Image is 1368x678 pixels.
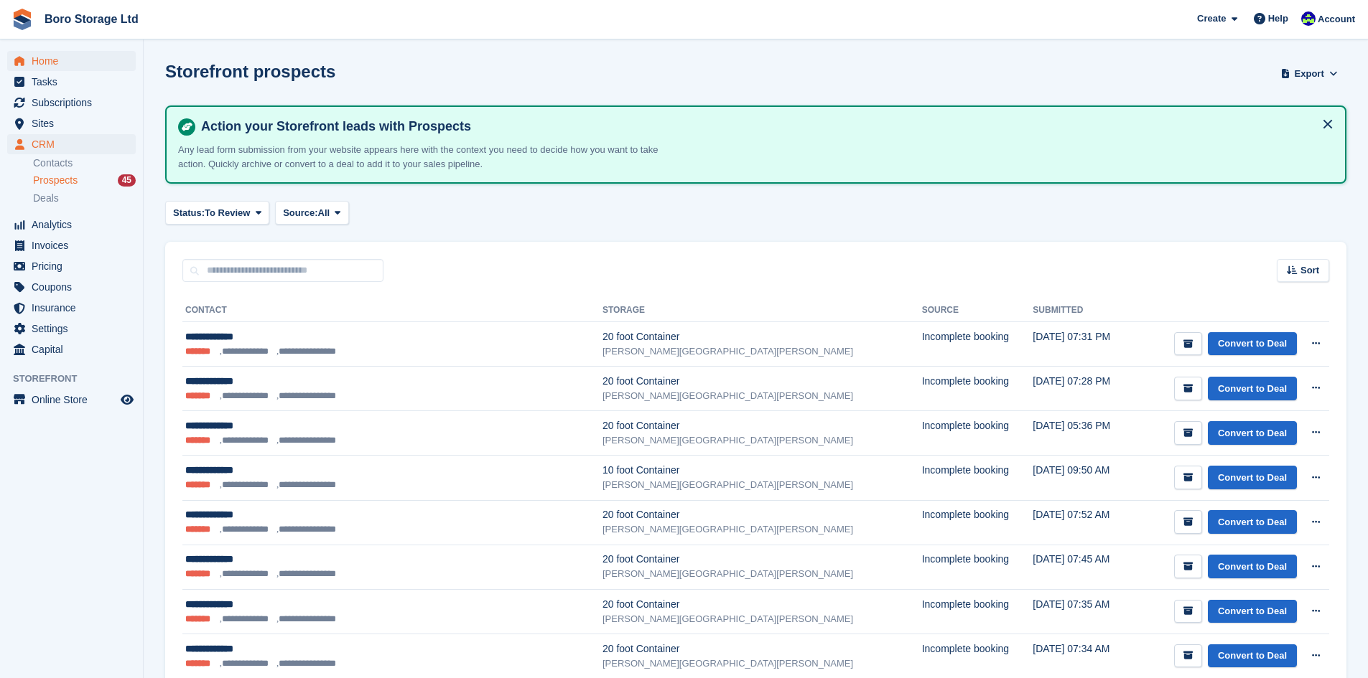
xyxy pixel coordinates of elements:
[1208,377,1297,400] a: Convert to Deal
[922,411,1033,456] td: Incomplete booking
[602,299,922,322] th: Storage
[1208,466,1297,489] a: Convert to Deal
[32,298,118,318] span: Insurance
[32,113,118,133] span: Sites
[7,113,136,133] a: menu
[7,72,136,92] a: menu
[7,319,136,339] a: menu
[1301,11,1316,26] img: Tobie Hillier
[1208,644,1297,668] a: Convert to Deal
[7,339,136,359] a: menu
[1197,11,1226,26] span: Create
[118,174,136,187] div: 45
[33,174,78,187] span: Prospects
[7,215,136,235] a: menu
[602,344,922,359] div: [PERSON_NAME][GEOGRAPHIC_DATA][PERSON_NAME]
[33,191,136,206] a: Deals
[922,299,1033,322] th: Source
[32,215,118,235] span: Analytics
[1033,500,1131,545] td: [DATE] 07:52 AM
[7,51,136,71] a: menu
[1208,332,1297,356] a: Convert to Deal
[602,597,922,612] div: 20 foot Container
[602,389,922,403] div: [PERSON_NAME][GEOGRAPHIC_DATA][PERSON_NAME]
[602,463,922,478] div: 10 foot Container
[1033,411,1131,456] td: [DATE] 05:36 PM
[283,206,317,220] span: Source:
[165,62,335,81] h1: Storefront prospects
[178,143,681,171] p: Any lead form submission from your website appears here with the context you need to decide how y...
[7,277,136,297] a: menu
[33,192,59,205] span: Deals
[1278,62,1341,85] button: Export
[922,545,1033,589] td: Incomplete booking
[1033,367,1131,411] td: [DATE] 07:28 PM
[602,552,922,567] div: 20 foot Container
[7,256,136,276] a: menu
[165,201,269,225] button: Status: To Review
[1268,11,1288,26] span: Help
[602,641,922,656] div: 20 foot Container
[1300,263,1319,278] span: Sort
[922,456,1033,500] td: Incomplete booking
[922,589,1033,634] td: Incomplete booking
[922,367,1033,411] td: Incomplete booking
[32,51,118,71] span: Home
[1033,456,1131,500] td: [DATE] 09:50 AM
[1208,600,1297,623] a: Convert to Deal
[32,72,118,92] span: Tasks
[1033,299,1131,322] th: Submitted
[602,418,922,433] div: 20 foot Container
[602,433,922,448] div: [PERSON_NAME][GEOGRAPHIC_DATA][PERSON_NAME]
[182,299,602,322] th: Contact
[32,93,118,113] span: Subscriptions
[922,634,1033,678] td: Incomplete booking
[33,173,136,188] a: Prospects 45
[1033,634,1131,678] td: [DATE] 07:34 AM
[1033,322,1131,367] td: [DATE] 07:31 PM
[1208,555,1297,578] a: Convert to Deal
[32,235,118,255] span: Invoices
[922,322,1033,367] td: Incomplete booking
[32,390,118,410] span: Online Store
[1033,589,1131,634] td: [DATE] 07:35 AM
[602,507,922,522] div: 20 foot Container
[922,500,1033,545] td: Incomplete booking
[602,656,922,671] div: [PERSON_NAME][GEOGRAPHIC_DATA][PERSON_NAME]
[173,206,205,220] span: Status:
[205,206,250,220] span: To Review
[7,93,136,113] a: menu
[7,390,136,410] a: menu
[602,374,922,389] div: 20 foot Container
[275,201,349,225] button: Source: All
[1033,545,1131,589] td: [DATE] 07:45 AM
[39,7,144,31] a: Boro Storage Ltd
[33,156,136,170] a: Contacts
[32,339,118,359] span: Capital
[602,612,922,626] div: [PERSON_NAME][GEOGRAPHIC_DATA][PERSON_NAME]
[602,478,922,492] div: [PERSON_NAME][GEOGRAPHIC_DATA][PERSON_NAME]
[32,256,118,276] span: Pricing
[602,522,922,537] div: [PERSON_NAME][GEOGRAPHIC_DATA][PERSON_NAME]
[318,206,330,220] span: All
[7,134,136,154] a: menu
[1208,510,1297,534] a: Convert to Deal
[195,118,1334,135] h4: Action your Storefront leads with Prospects
[602,567,922,581] div: [PERSON_NAME][GEOGRAPHIC_DATA][PERSON_NAME]
[32,277,118,297] span: Coupons
[7,235,136,255] a: menu
[13,372,143,386] span: Storefront
[1318,12,1355,27] span: Account
[602,329,922,344] div: 20 foot Container
[11,9,33,30] img: stora-icon-8386f47178a22dfd0bd8f6a31ec36ba5ce8667c1dd55bd0f319d3a0aa187defe.svg
[7,298,136,318] a: menu
[1295,67,1324,81] span: Export
[1208,421,1297,445] a: Convert to Deal
[32,134,118,154] span: CRM
[32,319,118,339] span: Settings
[118,391,136,408] a: Preview store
